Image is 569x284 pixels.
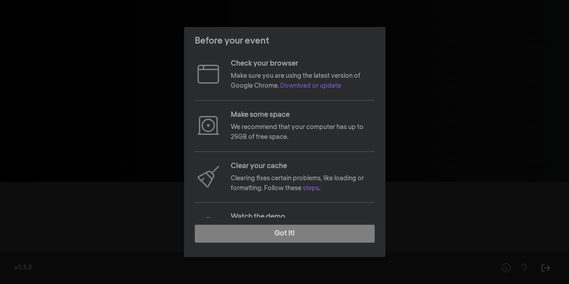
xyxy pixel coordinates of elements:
[231,58,375,69] p: Check your browser
[231,122,375,142] p: We recommend that your computer has up to 25GB of free space.
[231,212,375,222] p: Watch the demo
[195,225,375,243] button: Got it!
[231,71,375,91] p: Make sure you are using the latest version of Google Chrome.
[231,173,375,194] p: Clearing fixes certain problems, like loading or formatting. Follow these .
[280,83,341,89] a: Download or update
[231,110,375,120] p: Make some space
[184,27,385,55] header: Before your event
[231,161,375,172] p: Clear your cache
[302,185,318,191] a: steps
